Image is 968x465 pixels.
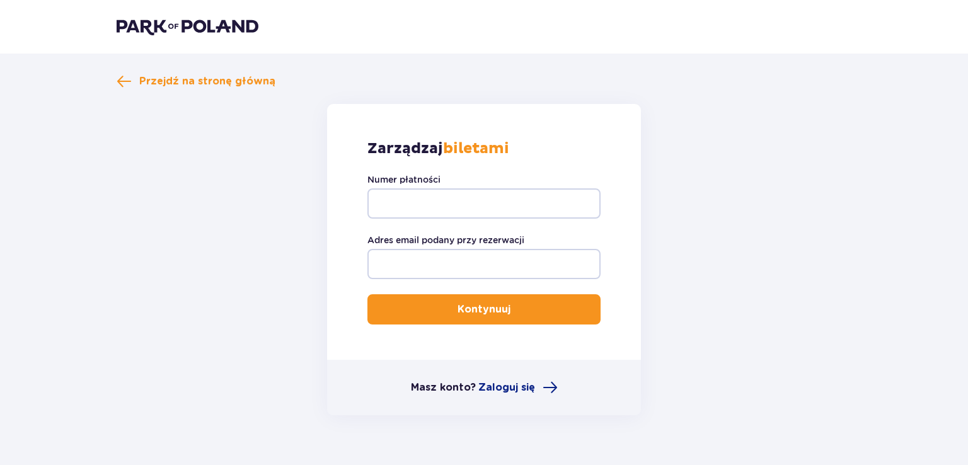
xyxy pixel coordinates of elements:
a: Przejdź na stronę główną [117,74,275,89]
button: Kontynuuj [367,294,601,324]
strong: biletami [443,139,509,158]
img: Park of Poland logo [117,18,258,35]
label: Numer płatności [367,173,441,186]
a: Zaloguj się [478,380,558,395]
span: Zaloguj się [478,381,535,394]
p: Kontynuuj [458,302,510,316]
p: Masz konto? [411,381,476,394]
span: Przejdź na stronę główną [139,74,275,88]
p: Zarządzaj [367,139,509,158]
label: Adres email podany przy rezerwacji [367,234,524,246]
